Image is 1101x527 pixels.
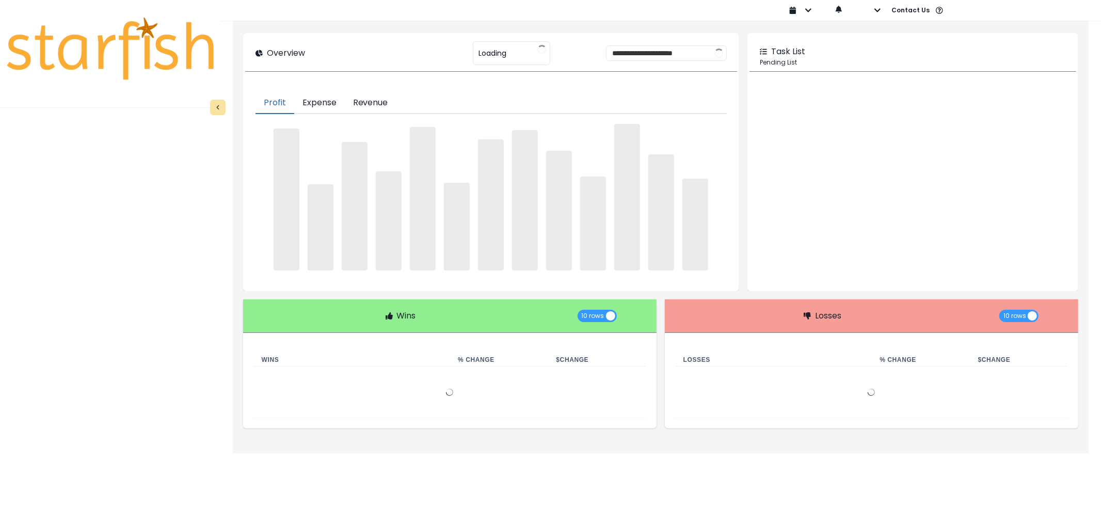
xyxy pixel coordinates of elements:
[478,42,506,64] span: Loading
[478,139,504,270] span: ‌
[871,354,969,366] th: % Change
[682,179,708,270] span: ‌
[308,184,333,270] span: ‌
[614,124,640,270] span: ‌
[397,310,416,322] p: Wins
[512,130,538,270] span: ‌
[274,129,299,270] span: ‌
[1003,310,1026,322] span: 10 rows
[444,183,470,271] span: ‌
[760,58,1066,67] p: Pending List
[675,354,872,366] th: Losses
[450,354,548,366] th: % Change
[771,45,805,58] p: Task List
[294,92,345,114] button: Expense
[342,142,368,270] span: ‌
[546,151,572,271] span: ‌
[582,310,604,322] span: 10 rows
[970,354,1068,366] th: $ Change
[815,310,841,322] p: Losses
[580,177,606,271] span: ‌
[376,171,402,271] span: ‌
[410,127,436,271] span: ‌
[256,92,294,114] button: Profit
[648,154,674,270] span: ‌
[253,354,450,366] th: Wins
[345,92,396,114] button: Revenue
[267,47,305,59] p: Overview
[548,354,646,366] th: $ Change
